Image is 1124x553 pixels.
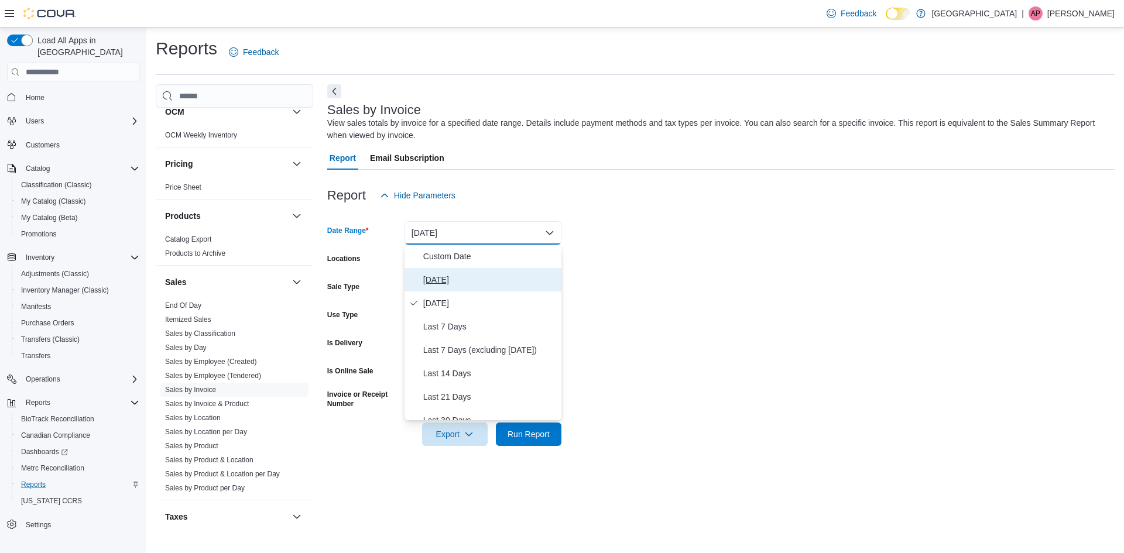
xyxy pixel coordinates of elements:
[822,2,881,25] a: Feedback
[165,249,225,257] a: Products to Archive
[165,442,218,450] a: Sales by Product
[21,286,109,295] span: Inventory Manager (Classic)
[165,183,201,191] a: Price Sheet
[16,194,91,208] a: My Catalog (Classic)
[12,177,144,193] button: Classification (Classic)
[423,249,557,263] span: Custom Date
[165,455,253,465] span: Sales by Product & Location
[156,232,313,265] div: Products
[21,351,50,360] span: Transfers
[165,329,235,338] span: Sales by Classification
[165,456,253,464] a: Sales by Product & Location
[16,316,79,330] a: Purchase Orders
[2,371,144,387] button: Operations
[370,146,444,170] span: Email Subscription
[12,282,144,298] button: Inventory Manager (Classic)
[165,511,287,523] button: Taxes
[165,158,287,170] button: Pricing
[2,88,144,105] button: Home
[423,366,557,380] span: Last 14 Days
[21,90,139,104] span: Home
[2,249,144,266] button: Inventory
[16,300,139,314] span: Manifests
[405,221,561,245] button: [DATE]
[423,296,557,310] span: [DATE]
[165,329,235,338] a: Sales by Classification
[12,411,144,427] button: BioTrack Reconciliation
[327,282,359,291] label: Sale Type
[327,366,373,376] label: Is Online Sale
[16,300,56,314] a: Manifests
[1022,6,1024,20] p: |
[156,128,313,147] div: OCM
[327,188,366,202] h3: Report
[12,209,144,226] button: My Catalog (Beta)
[16,316,139,330] span: Purchase Orders
[429,423,481,446] span: Export
[290,157,304,171] button: Pricing
[327,103,421,117] h3: Sales by Invoice
[290,275,304,289] button: Sales
[16,283,114,297] a: Inventory Manager (Classic)
[375,184,460,207] button: Hide Parameters
[21,138,139,152] span: Customers
[165,210,201,222] h3: Products
[165,131,237,139] a: OCM Weekly Inventory
[423,343,557,357] span: Last 7 Days (excluding [DATE])
[165,358,257,366] a: Sales by Employee (Created)
[2,160,144,177] button: Catalog
[21,414,94,424] span: BioTrack Reconciliation
[327,254,361,263] label: Locations
[21,447,68,456] span: Dashboards
[165,372,261,380] a: Sales by Employee (Tendered)
[1029,6,1043,20] div: Alyssa Poage
[165,315,211,324] span: Itemized Sales
[12,315,144,331] button: Purchase Orders
[330,146,356,170] span: Report
[26,375,60,384] span: Operations
[16,349,55,363] a: Transfers
[16,349,139,363] span: Transfers
[327,84,341,98] button: Next
[165,315,211,324] a: Itemized Sales
[165,386,216,394] a: Sales by Invoice
[21,114,139,128] span: Users
[16,267,94,281] a: Adjustments (Classic)
[16,332,84,346] a: Transfers (Classic)
[165,470,280,478] a: Sales by Product & Location per Day
[243,46,279,58] span: Feedback
[21,91,49,105] a: Home
[165,344,207,352] a: Sales by Day
[33,35,139,58] span: Load All Apps in [GEOGRAPHIC_DATA]
[290,510,304,524] button: Taxes
[165,130,237,140] span: OCM Weekly Inventory
[21,114,49,128] button: Users
[165,235,211,244] span: Catalog Export
[423,273,557,287] span: [DATE]
[21,396,139,410] span: Reports
[12,226,144,242] button: Promotions
[165,210,287,222] button: Products
[21,302,51,311] span: Manifests
[165,158,193,170] h3: Pricing
[16,227,61,241] a: Promotions
[165,106,184,118] h3: OCM
[423,390,557,404] span: Last 21 Days
[12,460,144,476] button: Metrc Reconciliation
[165,276,287,288] button: Sales
[2,136,144,153] button: Customers
[16,332,139,346] span: Transfers (Classic)
[886,8,910,20] input: Dark Mode
[16,211,83,225] a: My Catalog (Beta)
[12,444,144,460] a: Dashboards
[16,478,50,492] a: Reports
[26,116,44,126] span: Users
[21,463,84,473] span: Metrc Reconciliation
[16,461,89,475] a: Metrc Reconciliation
[165,183,201,192] span: Price Sheet
[21,250,59,265] button: Inventory
[165,301,201,310] a: End Of Day
[165,441,218,451] span: Sales by Product
[165,427,247,437] span: Sales by Location per Day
